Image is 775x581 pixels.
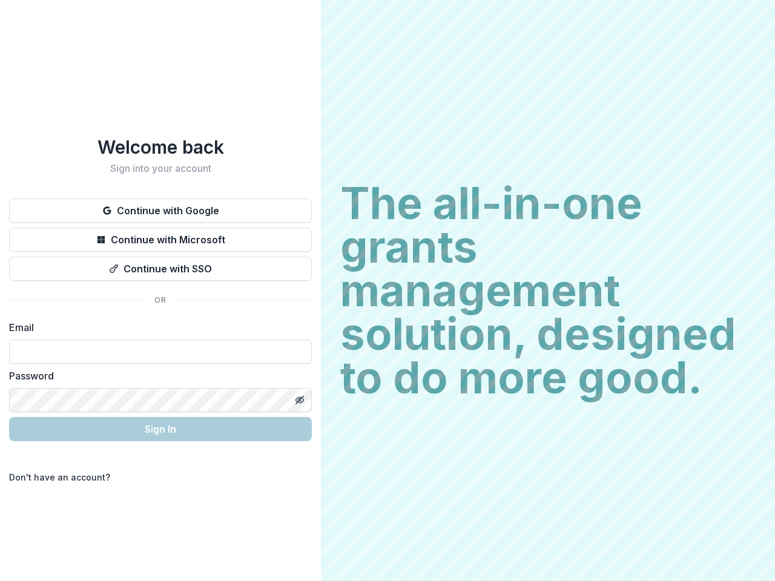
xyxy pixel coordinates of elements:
[9,136,312,158] h1: Welcome back
[9,471,110,484] p: Don't have an account?
[9,257,312,281] button: Continue with SSO
[9,320,305,335] label: Email
[9,163,312,174] h2: Sign into your account
[9,369,305,383] label: Password
[9,199,312,223] button: Continue with Google
[290,390,309,410] button: Toggle password visibility
[9,228,312,252] button: Continue with Microsoft
[9,417,312,441] button: Sign In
